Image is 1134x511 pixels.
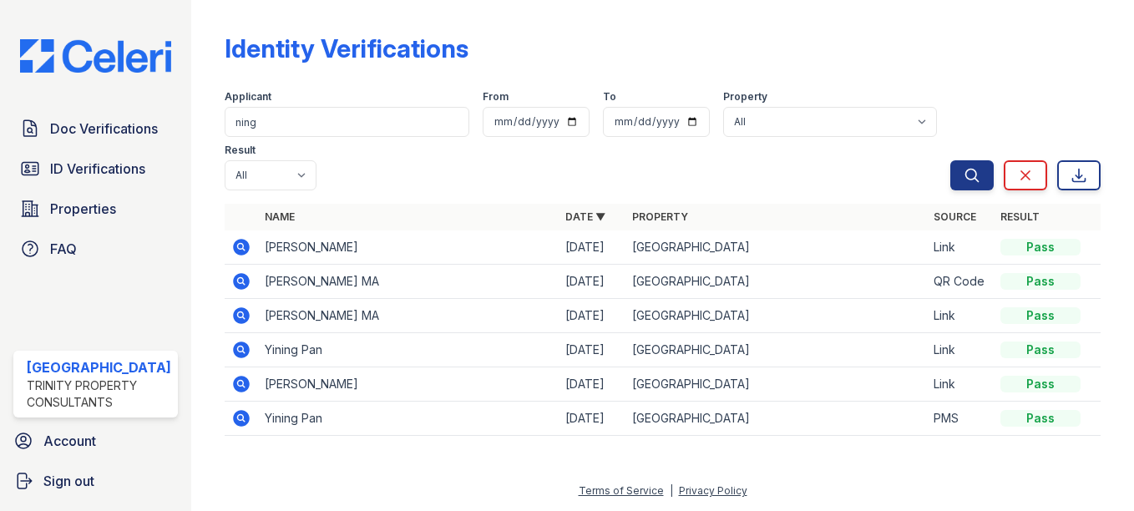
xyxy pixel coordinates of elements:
td: Link [927,299,994,333]
td: Link [927,333,994,367]
td: [DATE] [559,230,625,265]
td: [GEOGRAPHIC_DATA] [625,402,927,436]
label: Result [225,144,256,157]
label: Property [723,90,767,104]
img: CE_Logo_Blue-a8612792a0a2168367f1c8372b55b34899dd931a85d93a1a3d3e32e68fde9ad4.png [7,39,185,73]
a: ID Verifications [13,152,178,185]
div: Pass [1000,273,1081,290]
a: Sign out [7,464,185,498]
td: [DATE] [559,333,625,367]
a: Name [265,210,295,223]
div: Pass [1000,342,1081,358]
td: Link [927,230,994,265]
td: [DATE] [559,402,625,436]
span: Account [43,431,96,451]
td: Yining Pan [258,402,559,436]
label: From [483,90,509,104]
td: [DATE] [559,299,625,333]
div: Pass [1000,376,1081,392]
span: Doc Verifications [50,119,158,139]
td: [PERSON_NAME] MA [258,299,559,333]
div: Identity Verifications [225,33,468,63]
td: [GEOGRAPHIC_DATA] [625,367,927,402]
div: Trinity Property Consultants [27,377,171,411]
a: Property [632,210,688,223]
a: Privacy Policy [679,484,747,497]
a: Date ▼ [565,210,605,223]
td: [PERSON_NAME] [258,367,559,402]
a: Result [1000,210,1040,223]
a: FAQ [13,232,178,266]
a: Source [934,210,976,223]
label: To [603,90,616,104]
td: [DATE] [559,265,625,299]
div: Pass [1000,307,1081,324]
div: [GEOGRAPHIC_DATA] [27,357,171,377]
span: Properties [50,199,116,219]
td: Link [927,367,994,402]
div: Pass [1000,410,1081,427]
a: Terms of Service [579,484,664,497]
input: Search by name or phone number [225,107,469,137]
div: Pass [1000,239,1081,255]
td: QR Code [927,265,994,299]
a: Account [7,424,185,458]
td: PMS [927,402,994,436]
a: Doc Verifications [13,112,178,145]
td: [DATE] [559,367,625,402]
td: Yining Pan [258,333,559,367]
td: [GEOGRAPHIC_DATA] [625,230,927,265]
td: [PERSON_NAME] MA [258,265,559,299]
span: ID Verifications [50,159,145,179]
td: [PERSON_NAME] [258,230,559,265]
span: FAQ [50,239,77,259]
div: | [670,484,673,497]
td: [GEOGRAPHIC_DATA] [625,265,927,299]
span: Sign out [43,471,94,491]
td: [GEOGRAPHIC_DATA] [625,333,927,367]
label: Applicant [225,90,271,104]
td: [GEOGRAPHIC_DATA] [625,299,927,333]
a: Properties [13,192,178,225]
